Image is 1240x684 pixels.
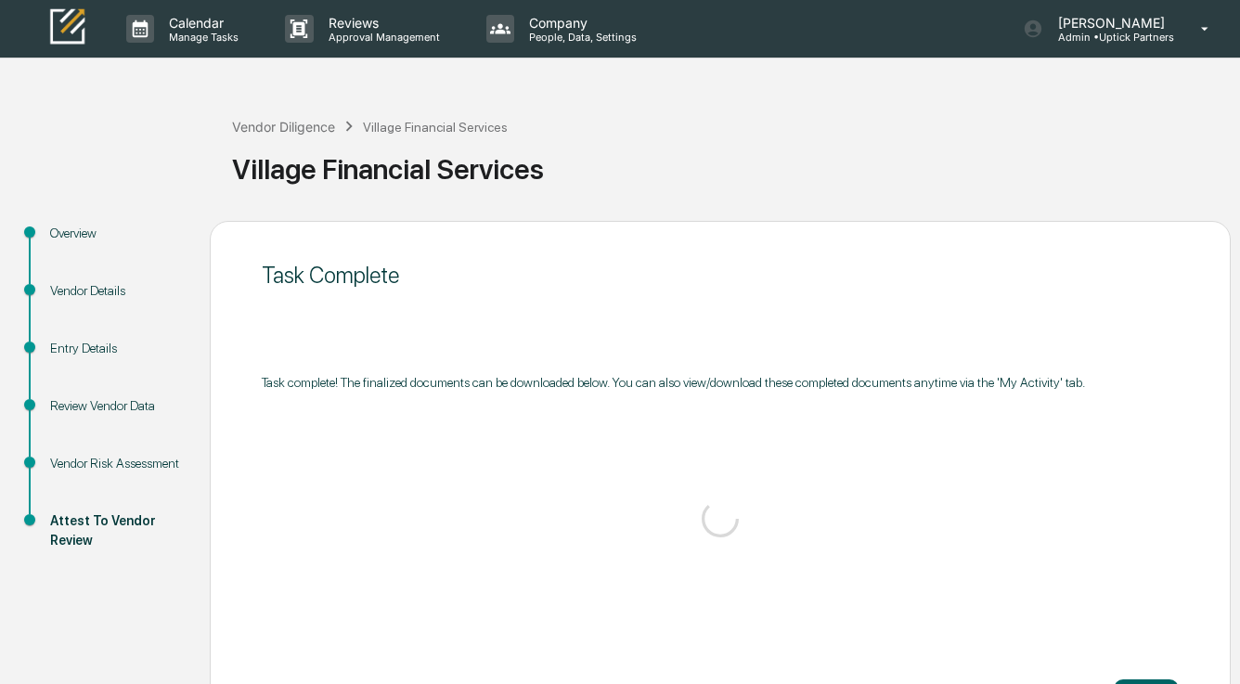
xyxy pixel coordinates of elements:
p: Approval Management [314,31,449,44]
div: Vendor Diligence [232,119,335,135]
p: Company [514,15,646,31]
img: logo [45,6,89,50]
div: Entry Details [50,339,180,358]
div: Task Complete [262,262,1179,289]
div: Vendor Details [50,281,180,301]
div: Review Vendor Data [50,396,180,416]
p: Manage Tasks [154,31,248,44]
div: Village Financial Services [232,152,1231,186]
p: Admin • Uptick Partners [1043,31,1174,44]
div: Attest To Vendor Review [50,511,180,550]
div: Village Financial Services [363,120,508,135]
p: Reviews [314,15,449,31]
div: Task complete! The finalized documents can be downloaded below. You can also view/download these ... [262,375,1179,390]
p: People, Data, Settings [514,31,646,44]
p: [PERSON_NAME] [1043,15,1174,31]
div: Overview [50,224,180,243]
iframe: Open customer support [1181,623,1231,673]
div: Vendor Risk Assessment [50,454,180,473]
p: Calendar [154,15,248,31]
